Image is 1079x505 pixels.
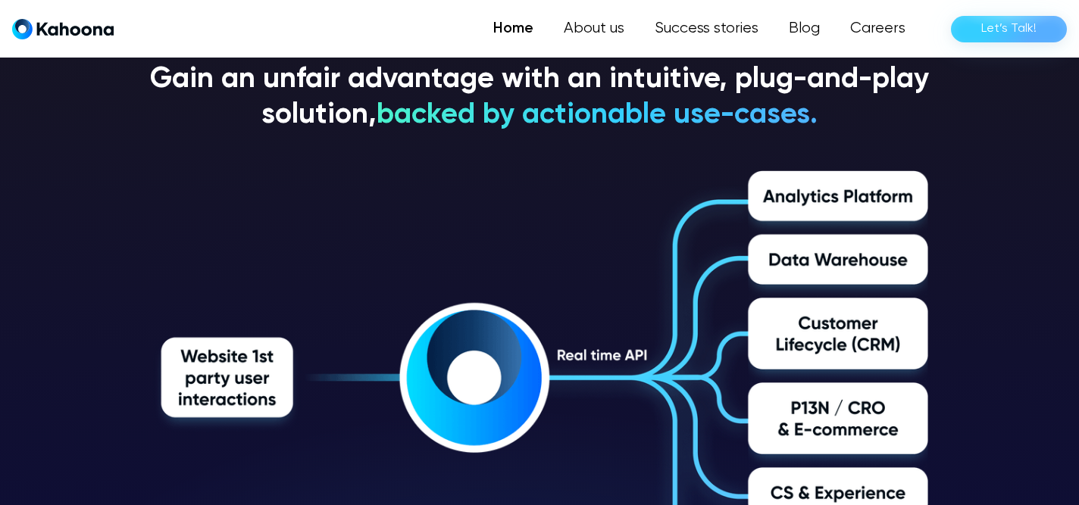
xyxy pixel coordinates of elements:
a: Blog [774,14,835,44]
h3: Gain an unfair advantage with an intuitive, plug-and-play solution, [54,62,1025,135]
a: Careers [835,14,921,44]
div: Let’s Talk! [981,17,1037,41]
a: Success stories [640,14,774,44]
span: backed by actionable use-cases. [377,101,818,129]
a: About us [549,14,640,44]
a: home [12,18,114,40]
a: Let’s Talk! [951,16,1067,42]
a: Home [478,14,549,44]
